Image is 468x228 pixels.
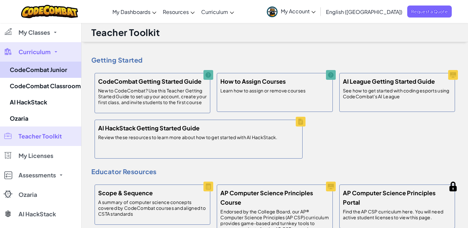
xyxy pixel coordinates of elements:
h5: AP Computer Science Principles Course [220,188,329,207]
p: Review these resources to learn more about how to get started with AI HackStack. [98,134,278,140]
h5: AP Computer Science Principles Portal [343,188,451,207]
a: Resources [160,3,198,20]
span: My Licenses [19,153,53,159]
h1: Teacher Toolkit [91,26,160,39]
a: My Account [264,1,319,22]
span: Ozaria [19,192,37,198]
span: Assessments [19,172,56,178]
a: CodeCombat Getting Started Guide New to CodeCombat? Use this Teacher Getting Started Guide to set... [91,70,214,116]
h5: CodeCombat Getting Started Guide [98,77,201,86]
p: A summary of computer science concepts covered by CodeCombat courses and aligned to CSTA standards [98,199,207,217]
p: See how to get started with coding esports using CodeCombat's AI League [343,88,451,99]
span: My Classes [19,30,50,35]
span: Curriculum [201,8,228,15]
h5: AI HackStack Getting Started Guide [98,123,200,133]
span: My Dashboards [112,8,150,15]
a: AI HackStack Getting Started Guide Review these resources to learn more about how to get started ... [91,116,306,162]
a: Curriculum [198,3,237,20]
p: Learn how to assign or remove courses [220,88,305,93]
h5: Scope & Sequence [98,188,153,198]
span: English ([GEOGRAPHIC_DATA]) [326,8,402,15]
a: How to Assign Courses Learn how to assign or remove courses [214,70,336,115]
img: CodeCombat logo [21,5,78,18]
span: My Account [281,8,316,15]
h4: Educator Resources [91,167,458,176]
a: Scope & Sequence A summary of computer science concepts covered by CodeCombat courses and aligned... [91,181,214,228]
img: avatar [267,6,278,17]
a: Request a Quote [407,6,452,18]
p: Find the AP CSP curriculum here. You will need active student licenses to view this page. [343,209,451,220]
a: English ([GEOGRAPHIC_DATA]) [323,3,406,20]
h5: AI League Getting Started Guide [343,77,435,86]
span: AI HackStack [19,211,56,217]
p: New to CodeCombat? Use this Teacher Getting Started Guide to set up your account, create your fir... [98,88,207,105]
span: Curriculum [19,49,51,55]
span: Resources [163,8,189,15]
h5: How to Assign Courses [220,77,286,86]
a: AI League Getting Started Guide See how to get started with coding esports using CodeCombat's AI ... [336,70,458,115]
a: My Dashboards [109,3,160,20]
h4: Getting Started [91,55,458,65]
span: Teacher Toolkit [19,133,62,139]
